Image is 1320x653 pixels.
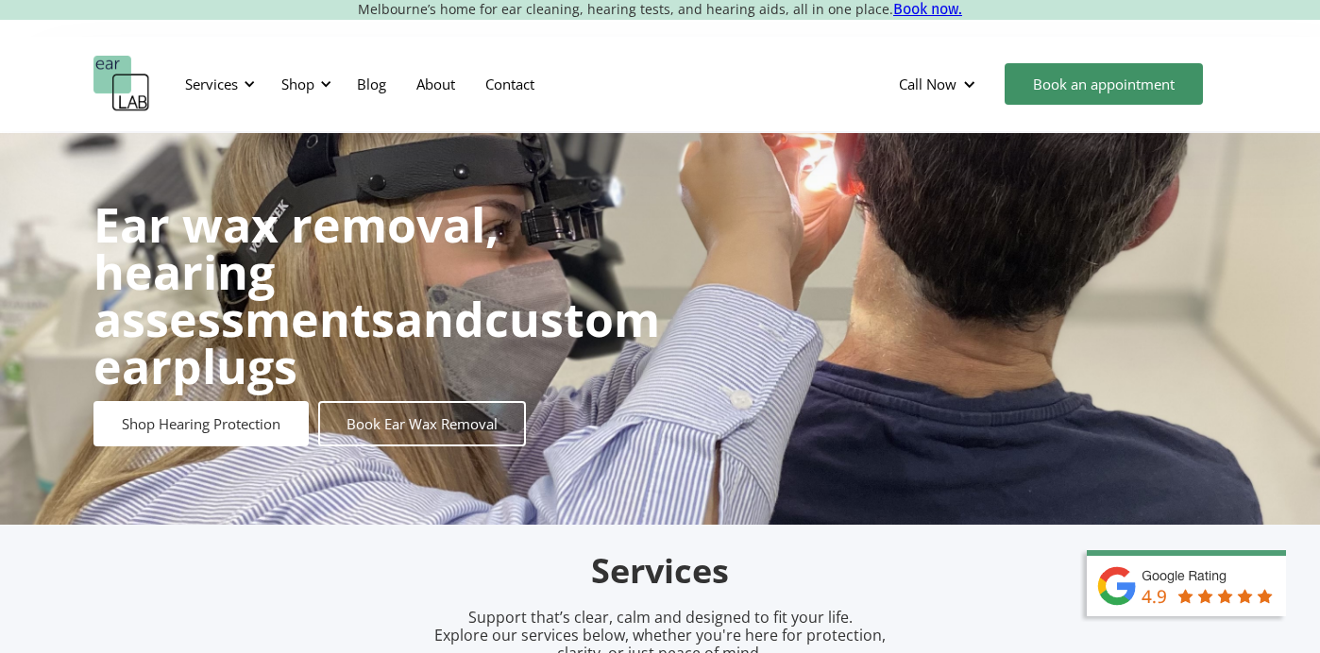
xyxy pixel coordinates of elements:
[93,401,309,446] a: Shop Hearing Protection
[401,57,470,111] a: About
[884,56,995,112] div: Call Now
[185,75,238,93] div: Services
[270,56,337,112] div: Shop
[93,287,660,398] strong: custom earplugs
[281,75,314,93] div: Shop
[93,56,150,112] a: home
[899,75,956,93] div: Call Now
[216,549,1104,594] h2: Services
[318,401,526,446] a: Book Ear Wax Removal
[470,57,550,111] a: Contact
[342,57,401,111] a: Blog
[93,201,660,390] h1: and
[174,56,261,112] div: Services
[93,193,499,351] strong: Ear wax removal, hearing assessments
[1005,63,1203,105] a: Book an appointment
